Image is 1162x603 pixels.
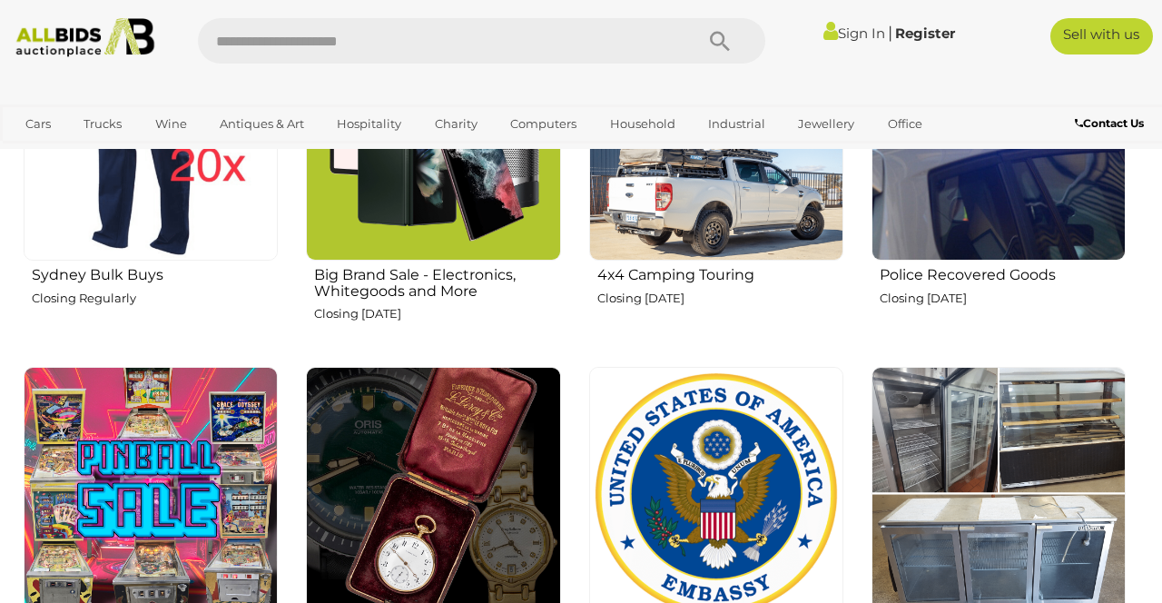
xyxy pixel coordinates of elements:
h2: Big Brand Sale - Electronics, Whitegoods and More [314,262,560,299]
a: Police Recovered Goods Closing [DATE] [871,5,1126,352]
a: Sell with us [1050,18,1153,54]
a: Antiques & Art [208,109,316,139]
a: Household [598,109,687,139]
span: | [888,23,892,43]
a: Cars [14,109,63,139]
a: Register [895,25,955,42]
a: Industrial [696,109,777,139]
h2: Police Recovered Goods [880,262,1126,283]
a: Trucks [72,109,133,139]
a: Big Brand Sale - Electronics, Whitegoods and More Closing [DATE] [305,5,560,352]
a: Office [876,109,934,139]
p: Closing [DATE] [880,288,1126,309]
a: Hospitality [325,109,413,139]
a: Jewellery [786,109,866,139]
a: Wine [143,109,199,139]
a: Sign In [823,25,885,42]
a: [GEOGRAPHIC_DATA] [84,139,236,169]
button: Search [675,18,765,64]
p: Closing [DATE] [314,303,560,324]
a: Sydney Bulk Buys Closing Regularly [23,5,278,352]
img: Allbids.com.au [8,18,162,57]
a: Sports [14,139,74,169]
a: Charity [423,109,489,139]
h2: Sydney Bulk Buys [32,262,278,283]
p: Closing [DATE] [597,288,843,309]
a: 4x4 Camping Touring Closing [DATE] [588,5,843,352]
h2: 4x4 Camping Touring [597,262,843,283]
b: Contact Us [1075,116,1144,130]
a: Computers [498,109,588,139]
p: Closing Regularly [32,288,278,309]
a: Contact Us [1075,114,1148,133]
